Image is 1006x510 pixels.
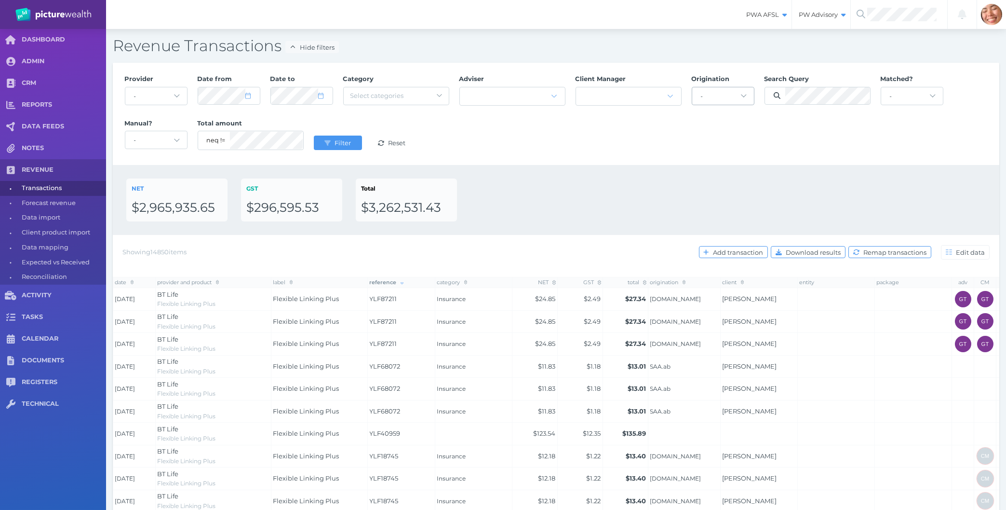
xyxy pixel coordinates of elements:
span: $2.49 [584,340,601,347]
td: ChrisMorris.cm [648,468,721,490]
span: $12.18 [538,452,556,460]
td: YLF87211 [368,333,435,356]
div: Grant Teakle [977,313,993,330]
span: BT Life [158,358,179,365]
span: Origination [692,75,730,83]
td: YLF68072 [368,355,435,378]
span: Search Query [765,75,809,83]
span: $12.18 [538,474,556,482]
span: NET [538,279,556,286]
span: Insurance [437,475,510,482]
span: SAA.ab [650,408,719,415]
span: Flexible Linking Plus [273,295,339,303]
span: Category [343,75,374,83]
a: [PERSON_NAME] [723,340,777,347]
span: $1.22 [587,452,601,460]
span: Insurance [437,318,510,326]
td: Insurance [435,445,512,468]
span: YLF87211 [370,294,433,304]
td: Insurance [435,355,512,378]
span: PW Advisory [792,11,850,19]
span: $123.54 [534,429,556,437]
span: $2.49 [584,295,601,303]
span: $1.22 [587,497,601,505]
span: Flexible Linking Plus [158,300,216,307]
span: Flexible Linking Plus [273,317,339,325]
span: BT Life [158,313,179,320]
select: eq = equals; neq = not equals; lt = less than; gt = greater than [207,131,225,150]
td: GrantTeakle.cm [648,310,721,333]
div: $3,262,531.43 [361,200,452,216]
span: Flexible Linking Plus [158,457,216,465]
span: Flexible Linking Plus [158,323,216,330]
span: BT Life [158,470,179,478]
td: Insurance [435,288,512,311]
th: CM [974,277,996,288]
span: BT Life [158,402,179,410]
span: [DOMAIN_NAME] [650,318,719,326]
span: CM [981,498,990,504]
span: category [437,279,468,286]
span: Flexible Linking Plus [158,345,216,352]
span: Flexible Linking Plus [273,497,339,505]
span: YLF87211 [370,317,433,327]
span: GT [959,296,967,302]
span: Flexible Linking Plus [158,413,216,420]
span: Flexible Linking Plus [273,452,339,460]
td: Insurance [435,468,512,490]
span: $11.83 [538,385,556,392]
span: $2.49 [584,317,601,325]
span: Data mapping [22,240,103,255]
span: $24.85 [536,295,556,303]
button: Filter [314,136,362,150]
span: Showing 14850 items [122,248,187,256]
span: NET [132,185,144,192]
span: GT [959,341,967,347]
span: Insurance [437,497,510,505]
span: $13.40 [626,474,646,482]
span: Client product import [22,225,103,240]
div: $296,595.53 [246,200,337,216]
td: YLF18745 [368,445,435,468]
span: provider and product [158,279,219,286]
a: [PERSON_NAME] [723,407,777,415]
span: YLF68072 [370,407,433,416]
span: origination [650,279,686,286]
span: $13.01 [628,407,646,415]
span: Filter [333,139,355,147]
td: YLF18745 [368,468,435,490]
span: BT Life [158,425,179,433]
span: CRM [22,79,106,87]
button: Reset [368,136,416,150]
a: [PERSON_NAME] [723,474,777,482]
span: [DOMAIN_NAME] [650,497,719,505]
span: PWA AFSL [739,11,791,19]
span: ACTIVITY [22,291,106,300]
span: Remap transactions [861,248,931,256]
span: Download results [784,248,845,256]
th: adv [952,277,974,288]
a: [PERSON_NAME] [723,295,777,303]
span: $1.22 [587,474,601,482]
td: [DATE] [113,445,156,468]
span: [DOMAIN_NAME] [650,453,719,460]
div: Grant Teakle [977,336,993,352]
span: Data import [22,210,103,225]
span: date [115,279,134,286]
span: TECHNICAL [22,400,106,408]
span: REGISTERS [22,378,106,386]
span: CALENDAR [22,335,106,343]
span: total [628,279,646,286]
span: $1.18 [587,385,601,392]
td: GrantTeakle.cm [648,288,721,311]
div: Grant Teakle [955,313,971,330]
span: Flexible Linking Plus [273,429,339,437]
a: [PERSON_NAME] [723,452,777,460]
span: Flexible Linking Plus [158,368,216,375]
span: Insurance [437,363,510,371]
td: Insurance [435,400,512,423]
span: Flexible Linking Plus [273,340,339,347]
span: Insurance [437,453,510,460]
span: Adviser [459,75,484,83]
span: Forecast revenue [22,196,103,211]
